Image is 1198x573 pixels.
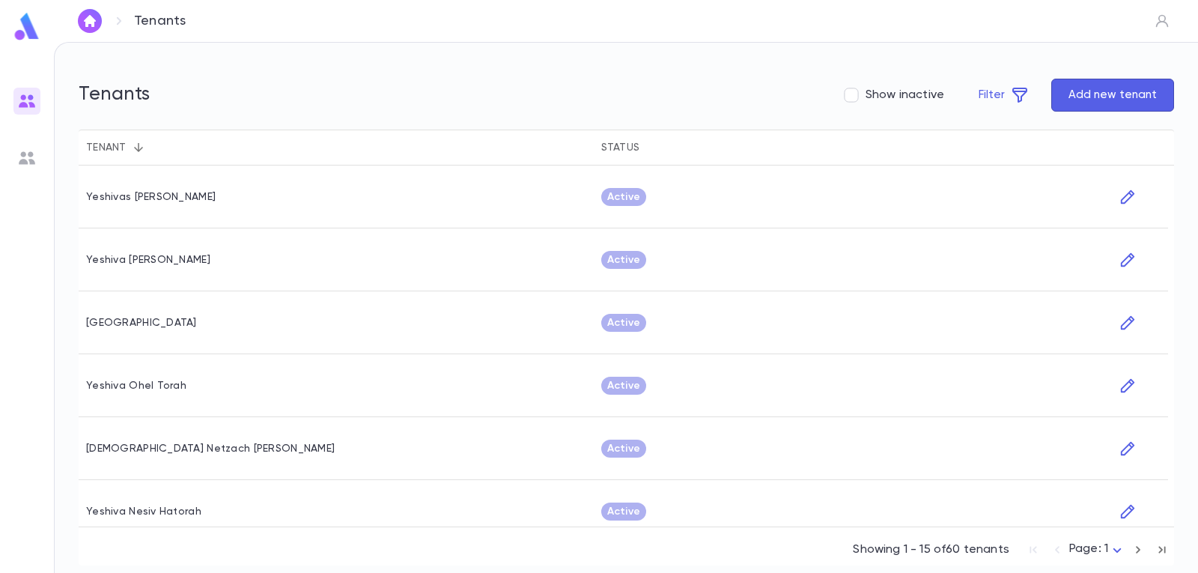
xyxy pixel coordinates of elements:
img: users_gradient.817b64062b48db29b58f0b5e96d8b67b.svg [18,92,36,110]
div: Page: 1 [1069,538,1126,561]
div: Status [594,130,1109,166]
button: Filter [962,79,1045,112]
div: Yeshivas Toras Moshe [86,191,216,203]
img: logo [12,12,42,41]
span: Active [601,254,647,266]
span: Active [601,317,647,329]
div: Yeshiva Netzach Yisroel [86,443,335,455]
img: home_white.a664292cf8c1dea59945f0da9f25487c.svg [81,15,99,27]
h5: Tenants [79,84,150,106]
p: Showing 1 - 15 of 60 tenants [853,542,1009,557]
div: Status [601,130,640,166]
span: Active [601,191,647,203]
img: users_grey.add6a7b1bacd1fe57131ad36919bb8de.svg [18,149,36,167]
p: Tenants [134,13,186,29]
button: Add new tenant [1051,79,1174,112]
div: Tenant [79,130,594,166]
button: Sort [639,136,663,160]
span: Active [601,443,647,455]
div: Yeshiva Toras Yisroel [86,254,210,266]
span: Active [601,506,647,518]
div: Yeshiva Ruach Hatorah [86,317,197,329]
span: Page: 1 [1069,543,1108,555]
span: Show inactive [866,88,944,103]
button: Sort [127,136,150,160]
div: Tenant [86,130,127,166]
div: Yeshiva Nesiv Hatorah [86,506,201,518]
div: Yeshiva Ohel Torah [86,380,186,392]
span: Active [601,380,647,392]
